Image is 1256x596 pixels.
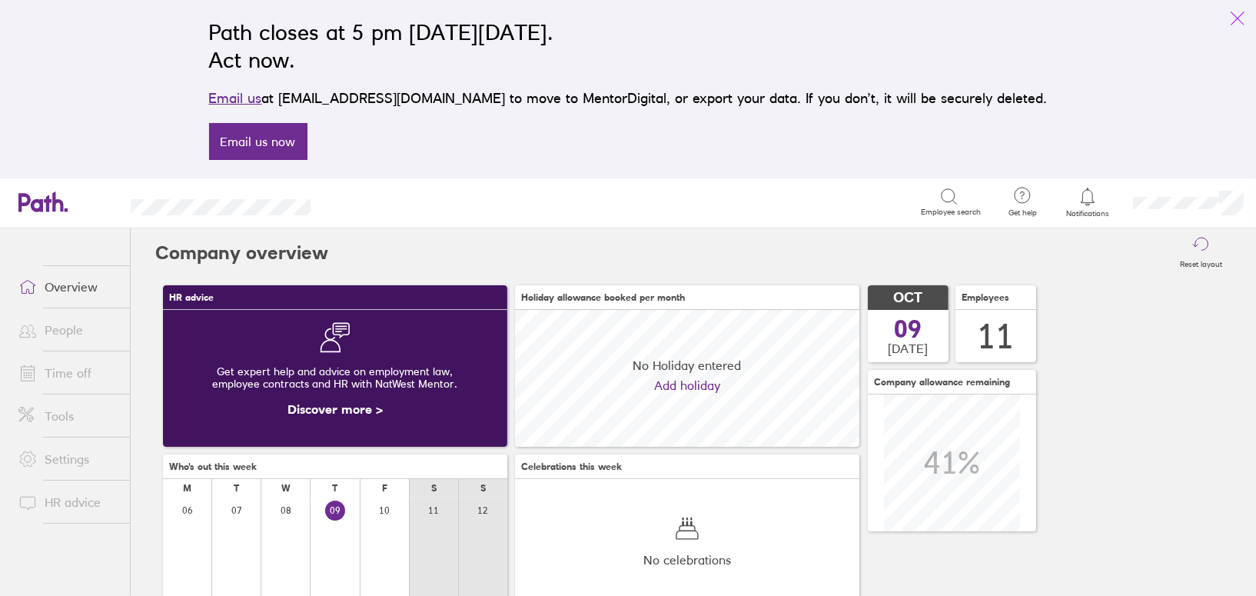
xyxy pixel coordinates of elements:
div: T [332,483,337,494]
span: No Holiday entered [633,358,742,372]
span: 09 [895,317,922,341]
div: T [234,483,239,494]
a: Settings [6,444,130,474]
div: S [431,483,437,494]
div: F [382,483,387,494]
div: M [183,483,191,494]
a: People [6,315,130,345]
div: 11 [978,317,1015,356]
span: Employee search [921,208,981,217]
span: [DATE] [889,341,929,355]
a: Email us [209,90,262,106]
a: Email us now [209,123,307,160]
a: Discover more > [287,401,383,417]
span: Who's out this week [169,461,257,472]
span: OCT [894,290,923,306]
span: Company allowance remaining [874,377,1010,388]
span: Celebrations this week [521,461,622,472]
a: HR advice [6,487,130,518]
span: HR advice [169,292,214,303]
h2: Path closes at 5 pm [DATE][DATE]. Act now. [209,18,1048,74]
p: at [EMAIL_ADDRESS][DOMAIN_NAME] to move to MentorDigital, or export your data. If you don’t, it w... [209,88,1048,109]
span: Get help [998,208,1048,218]
a: Tools [6,401,130,431]
div: S [480,483,486,494]
span: No celebrations [643,553,731,567]
h2: Company overview [155,228,328,278]
label: Reset layout [1171,255,1231,269]
a: Overview [6,271,130,302]
span: Holiday allowance booked per month [521,292,685,303]
span: Employees [962,292,1009,303]
button: Reset layout [1171,228,1231,278]
div: Search [352,195,391,208]
a: Time off [6,358,130,388]
div: Get expert help and advice on employment law, employee contracts and HR with NatWest Mentor. [175,353,495,402]
span: Notifications [1063,209,1113,218]
div: W [281,483,291,494]
a: Notifications [1063,186,1113,218]
a: Add holiday [654,378,720,392]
